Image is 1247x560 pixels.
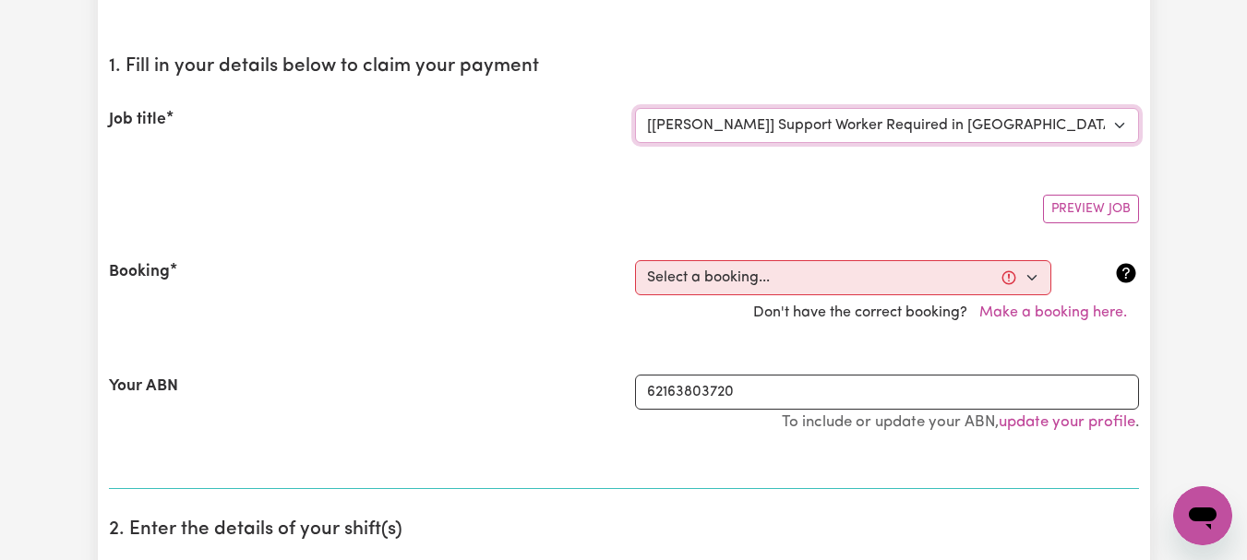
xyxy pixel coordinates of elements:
[999,414,1135,430] a: update your profile
[109,375,178,399] label: Your ABN
[109,108,166,132] label: Job title
[1043,195,1139,223] button: Preview Job
[1173,486,1232,545] iframe: Button to launch messaging window
[967,295,1139,330] button: Make a booking here.
[782,414,1139,430] small: To include or update your ABN, .
[109,260,170,284] label: Booking
[109,518,1139,542] h2: 2. Enter the details of your shift(s)
[753,305,1139,320] span: Don't have the correct booking?
[109,55,1139,78] h2: 1. Fill in your details below to claim your payment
